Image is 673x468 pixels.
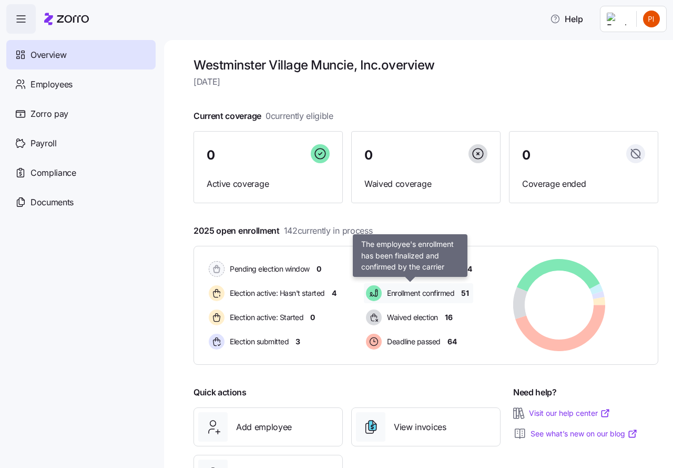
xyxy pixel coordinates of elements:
span: 2025 open enrollment [193,224,372,237]
span: Employees [30,78,73,91]
span: 0 [207,149,215,162]
span: 16 [445,312,452,323]
span: 0 [364,149,373,162]
span: Waived election [384,312,438,323]
a: Overview [6,40,156,69]
span: Add employee [236,421,292,434]
span: 3 [295,336,300,347]
span: Payroll [30,137,57,150]
button: Help [542,8,592,29]
a: Payroll [6,128,156,158]
span: [DATE] [193,75,658,88]
span: 0 [317,264,321,274]
span: Overview [30,48,66,62]
span: 4 [467,264,472,274]
span: Pending election window [227,264,310,274]
span: 142 currently in process [284,224,373,237]
img: Employer logo [607,13,628,25]
span: Documents [30,196,74,209]
span: Election active: Started [227,312,303,323]
span: Coverage ended [522,177,645,191]
span: Deadline passed [384,336,441,347]
span: 0 currently eligible [266,109,333,123]
span: 0 [522,149,531,162]
span: Active coverage [207,177,330,191]
span: Waived coverage [364,177,487,191]
a: See what’s new on our blog [531,429,638,439]
span: Current coverage [193,109,333,123]
a: Employees [6,69,156,99]
span: Need help? [513,386,557,399]
span: 64 [447,336,456,347]
span: Enrollment confirmed [384,288,454,298]
img: 24d6825ccf4887a4818050cadfd93e6d [643,11,660,27]
a: Documents [6,187,156,217]
a: Compliance [6,158,156,187]
span: 4 [332,288,336,298]
span: Carrier application sent [384,264,461,274]
span: Zorro pay [30,107,68,121]
span: Help [550,13,583,25]
h1: Westminster Village Muncie, Inc. overview [193,57,658,73]
span: Compliance [30,166,76,180]
span: Election submitted [227,336,289,347]
span: Quick actions [193,386,247,399]
a: Zorro pay [6,99,156,128]
span: View invoices [394,421,446,434]
span: Election active: Hasn't started [227,288,325,298]
span: 51 [461,288,468,298]
span: 0 [310,312,315,323]
a: Visit our help center [529,408,610,419]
